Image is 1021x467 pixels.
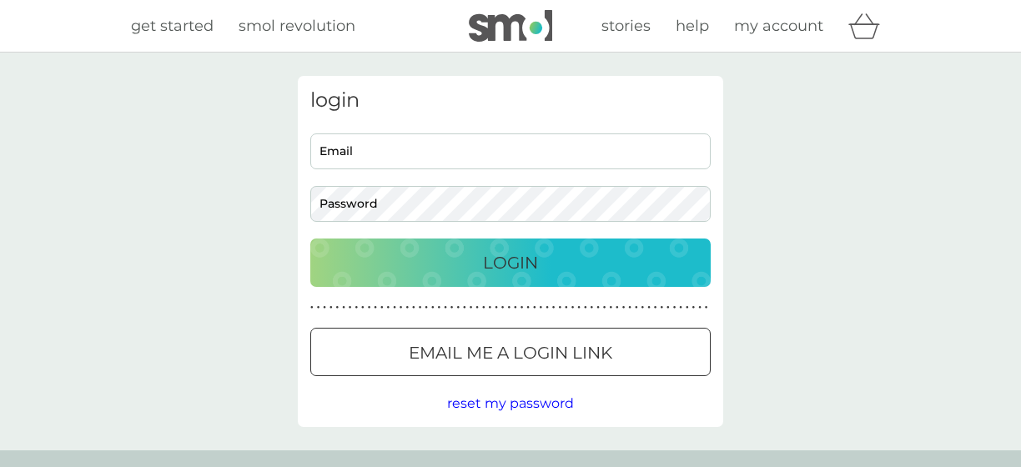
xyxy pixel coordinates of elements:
[666,304,670,312] p: ●
[463,304,466,312] p: ●
[565,304,568,312] p: ●
[673,304,676,312] p: ●
[310,304,314,312] p: ●
[450,304,454,312] p: ●
[660,304,663,312] p: ●
[686,304,689,312] p: ●
[469,10,552,42] img: smol
[507,304,510,312] p: ●
[654,304,657,312] p: ●
[558,304,561,312] p: ●
[349,304,352,312] p: ●
[676,14,709,38] a: help
[336,304,339,312] p: ●
[622,304,626,312] p: ●
[552,304,556,312] p: ●
[131,17,214,35] span: get started
[571,304,575,312] p: ●
[514,304,517,312] p: ●
[647,304,651,312] p: ●
[419,304,422,312] p: ●
[425,304,428,312] p: ●
[310,239,711,287] button: Login
[596,304,600,312] p: ●
[705,304,708,312] p: ●
[501,304,505,312] p: ●
[456,304,460,312] p: ●
[409,339,612,366] p: Email me a login link
[310,328,711,376] button: Email me a login link
[431,304,435,312] p: ●
[679,304,682,312] p: ●
[393,304,396,312] p: ●
[447,395,574,411] span: reset my password
[483,249,538,276] p: Login
[734,17,823,35] span: my account
[489,304,492,312] p: ●
[603,304,606,312] p: ●
[584,304,587,312] p: ●
[577,304,581,312] p: ●
[635,304,638,312] p: ●
[310,88,711,113] h3: login
[533,304,536,312] p: ●
[355,304,358,312] p: ●
[329,304,333,312] p: ●
[131,14,214,38] a: get started
[698,304,702,312] p: ●
[317,304,320,312] p: ●
[601,14,651,38] a: stories
[380,304,384,312] p: ●
[368,304,371,312] p: ●
[239,17,355,35] span: smol revolution
[540,304,543,312] p: ●
[400,304,403,312] p: ●
[526,304,530,312] p: ●
[239,14,355,38] a: smol revolution
[521,304,524,312] p: ●
[405,304,409,312] p: ●
[475,304,479,312] p: ●
[616,304,619,312] p: ●
[591,304,594,312] p: ●
[412,304,415,312] p: ●
[601,17,651,35] span: stories
[361,304,365,312] p: ●
[342,304,345,312] p: ●
[628,304,631,312] p: ●
[848,9,890,43] div: basket
[546,304,549,312] p: ●
[387,304,390,312] p: ●
[444,304,447,312] p: ●
[470,304,473,312] p: ●
[734,14,823,38] a: my account
[323,304,326,312] p: ●
[447,393,574,414] button: reset my password
[482,304,485,312] p: ●
[676,17,709,35] span: help
[374,304,377,312] p: ●
[438,304,441,312] p: ●
[692,304,696,312] p: ●
[495,304,498,312] p: ●
[641,304,645,312] p: ●
[609,304,612,312] p: ●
